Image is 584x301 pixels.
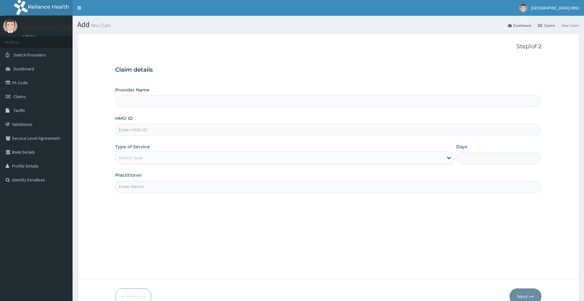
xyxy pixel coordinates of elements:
small: New Claim [90,23,111,28]
label: Provider Name [115,87,150,93]
a: Online [22,34,37,39]
a: Dashboard [508,23,531,28]
p: Step 1 of 2 [115,43,541,50]
label: HMO ID [115,115,133,121]
a: Claims [538,23,555,28]
p: [GEOGRAPHIC_DATA] HMO [22,26,87,31]
span: Dashboard [14,66,34,72]
label: Days [456,144,467,150]
input: Enter HMO ID [115,124,541,136]
div: Select type [119,155,143,161]
li: New Claim [556,23,579,28]
label: Type of Service [115,144,150,150]
span: [GEOGRAPHIC_DATA] HMO [531,5,579,11]
span: Tariffs [14,108,25,113]
input: Enter Name [115,180,541,193]
label: Practitioner [115,172,142,178]
img: User Image [3,19,17,33]
img: User Image [519,4,527,12]
span: Claims [14,94,26,99]
span: Switch Providers [14,52,46,58]
h3: Claim details [115,67,541,74]
h1: Add [77,21,579,29]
